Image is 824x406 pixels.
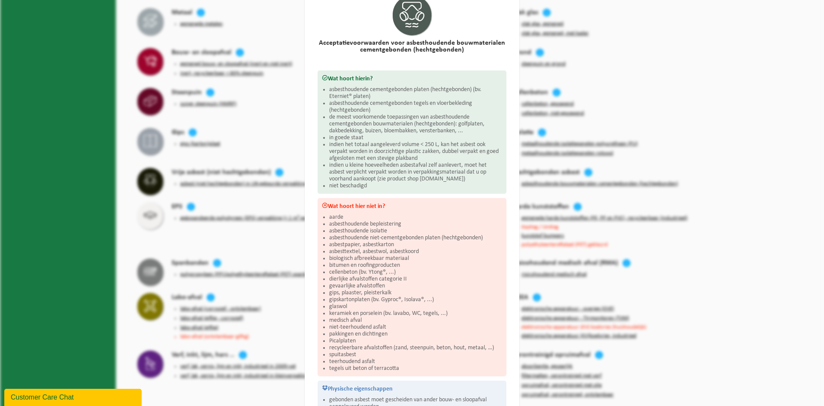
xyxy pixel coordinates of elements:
li: cellenbeton (bv. Ytong®, ...) [329,269,502,276]
h3: Physische eigenschappen [322,385,502,392]
li: medisch afval [329,317,502,324]
li: asbesthoudende bepleistering [329,221,502,228]
iframe: chat widget [4,387,143,406]
li: bitumen en roofingproducten [329,262,502,269]
li: indien u kleine hoeveelheden asbestafval zelf aanlevert, moet het asbest verplicht verpakt worden... [329,162,502,183]
li: keramiek en porselein (bv. lavabo, WC, tegels, ...) [329,310,502,317]
li: spuitasbest [329,351,502,358]
li: asbesthoudende isolatie [329,228,502,235]
li: tegels uit beton of terracotta [329,365,502,372]
li: asbesthoudende cementgebonden tegels en vloerbekleding (hechtgebonden) [329,100,502,114]
li: recycleerbare afvalstoffen (zand, steenpuin, beton, hout, metaal, …) [329,345,502,351]
li: de meest voorkomende toepassingen van asbesthoudende cementgebonden bouwmaterialen (hechtgebonden... [329,114,502,134]
li: teerhoudend asfalt [329,358,502,365]
li: niet beschadigd [329,183,502,189]
li: niet-teerhoudend asfalt [329,324,502,331]
li: asbesthoudende niet-cementgebonden platen (hechtgebonden) [329,235,502,241]
li: asbestpapier, asbestkarton [329,241,502,248]
li: indien het totaal aangeleverd volume < 250 L, kan het asbest ook verpakt worden in doorzichtige p... [329,141,502,162]
li: Picalplaten [329,338,502,345]
li: in goede staat [329,134,502,141]
li: aarde [329,214,502,221]
li: biologisch afbreekbaar materiaal [329,255,502,262]
h3: Wat hoort hier niet in? [322,202,502,210]
li: gips, plaaster, pleisterkalk [329,290,502,296]
h2: Acceptatievoorwaarden voor asbesthoudende bouwmaterialen cementgebonden (hechtgebonden) [318,40,506,53]
li: pakkingen en dichtingen [329,331,502,338]
h3: Wat hoort hierin? [322,75,502,82]
li: dierlijke afvalstoffen categorie II [329,276,502,283]
li: asbesttextiel, asbestwol, asbestkoord [329,248,502,255]
li: glaswol [329,303,502,310]
li: asbesthoudende cementgebonden platen (hechtgebonden) (bv. Eterniet® platen) [329,86,502,100]
li: gipskartonplaten (bv. Gyproc®, Isolava®, ...) [329,296,502,303]
li: gevaarlijke afvalstoffen [329,283,502,290]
